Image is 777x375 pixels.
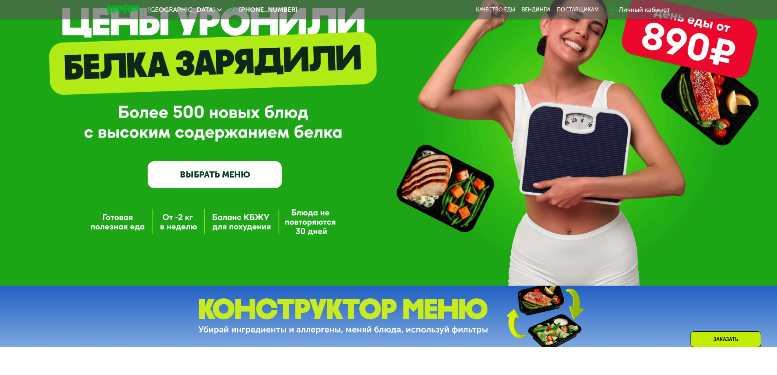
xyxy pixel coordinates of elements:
[619,5,670,15] div: Личный кабинет
[691,331,761,347] div: Заказать
[148,161,282,188] a: ВЫБРАТЬ МЕНЮ
[148,7,215,13] span: [GEOGRAPHIC_DATA]
[557,7,599,13] div: поставщикам
[476,7,515,13] a: Качество еды
[522,7,550,13] a: Вендинги
[226,5,297,15] a: [PHONE_NUMBER]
